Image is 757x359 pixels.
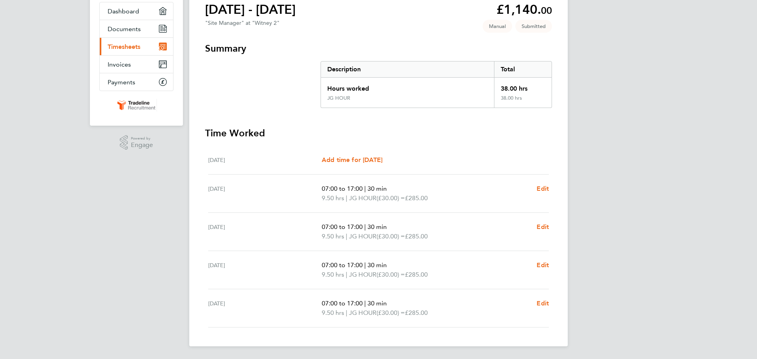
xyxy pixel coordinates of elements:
span: 00 [541,5,552,16]
span: £285.00 [405,271,428,278]
span: 30 min [367,223,387,231]
span: £285.00 [405,194,428,202]
span: | [364,223,366,231]
a: Edit [537,184,549,193]
a: Edit [537,260,549,270]
div: Hours worked [321,78,494,95]
span: Powered by [131,135,153,142]
span: 07:00 to 17:00 [322,299,363,307]
span: 9.50 hrs [322,233,344,240]
span: Dashboard [108,7,139,15]
app-decimal: £1,140. [496,2,552,17]
a: Payments [100,73,173,91]
span: Engage [131,142,153,149]
span: Payments [108,78,135,86]
a: Add time for [DATE] [322,155,382,165]
h3: Time Worked [205,127,552,140]
div: [DATE] [208,155,322,165]
span: JG HOUR [349,270,377,279]
span: 07:00 to 17:00 [322,185,363,192]
a: Go to home page [99,99,173,112]
span: | [346,309,347,316]
span: Edit [537,261,549,269]
span: 9.50 hrs [322,271,344,278]
span: | [346,233,347,240]
span: | [364,185,366,192]
span: (£30.00) = [377,271,405,278]
a: Invoices [100,56,173,73]
a: Powered byEngage [120,135,153,150]
span: 30 min [367,299,387,307]
div: 38.00 hrs [494,78,552,95]
span: 07:00 to 17:00 [322,223,363,231]
a: Edit [537,222,549,232]
h3: Summary [205,42,552,55]
div: Description [321,61,494,77]
div: Total [494,61,552,77]
span: 30 min [367,261,387,269]
span: Timesheets [108,43,140,50]
div: [DATE] [208,184,322,203]
span: This timesheet was manually created. [483,20,512,33]
span: | [346,194,347,202]
span: | [346,271,347,278]
span: JG HOUR [349,308,377,318]
div: [DATE] [208,222,322,241]
a: Edit [537,299,549,308]
div: "Site Manager" at "Witney 2" [205,20,280,26]
img: tradelinerecruitment-logo-retina.png [116,99,157,112]
span: (£30.00) = [377,194,405,202]
span: Edit [537,223,549,231]
a: Timesheets [100,38,173,55]
span: (£30.00) = [377,309,405,316]
span: | [364,261,366,269]
span: 07:00 to 17:00 [322,261,363,269]
span: 9.50 hrs [322,194,344,202]
h1: [DATE] - [DATE] [205,2,296,17]
span: | [364,299,366,307]
div: JG HOUR [327,95,350,101]
span: Edit [537,299,549,307]
div: [DATE] [208,299,322,318]
div: 38.00 hrs [494,95,552,108]
span: (£30.00) = [377,233,405,240]
span: JG HOUR [349,193,377,203]
span: 9.50 hrs [322,309,344,316]
span: This timesheet is Submitted. [515,20,552,33]
span: £285.00 [405,233,428,240]
span: 30 min [367,185,387,192]
a: Dashboard [100,2,173,20]
span: Invoices [108,61,131,68]
a: Documents [100,20,173,37]
span: Add time for [DATE] [322,156,382,164]
div: Summary [321,61,552,108]
span: Documents [108,25,141,33]
div: [DATE] [208,260,322,279]
span: Edit [537,185,549,192]
span: £285.00 [405,309,428,316]
span: JG HOUR [349,232,377,241]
